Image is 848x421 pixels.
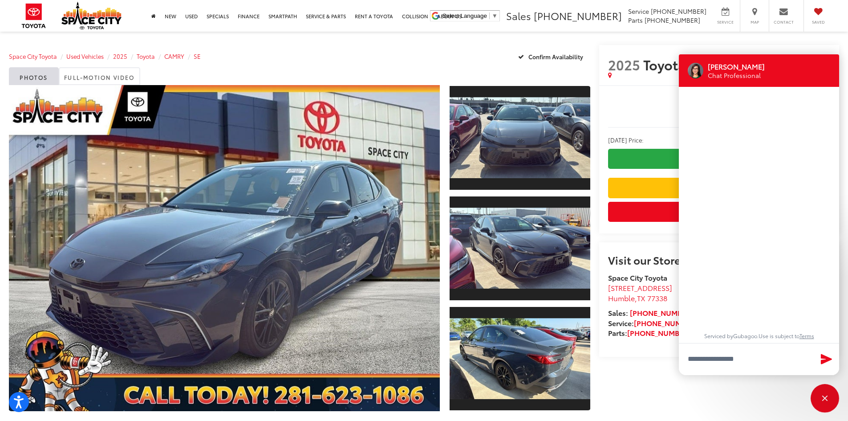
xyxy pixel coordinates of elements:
span: [STREET_ADDRESS] [608,282,672,293]
span: 2025 [608,55,640,74]
button: Confirm Availability [513,49,590,64]
span: Humble [608,293,635,303]
a: Expand Photo 2 [450,196,590,301]
span: [DATE] Price: [608,135,644,144]
a: Photos [9,67,59,85]
button: Send Message [817,350,836,368]
p: Chat Professional [708,71,765,80]
a: SE [194,52,201,60]
img: 2025 Toyota CAMRY SE [4,83,444,413]
button: Toggle Chat Window [811,384,839,413]
img: 2025 Toyota CAMRY SE [448,318,591,399]
img: Space City Toyota [61,2,122,29]
span: Service [628,7,649,16]
p: [PERSON_NAME] [708,61,765,71]
a: [STREET_ADDRESS] Humble,TX 77338 [608,282,672,303]
button: Get Price Now [608,202,830,222]
span: [PHONE_NUMBER] [651,7,706,16]
span: Saved [808,19,828,25]
span: Sales: [608,307,628,318]
span: Select Language [442,12,487,19]
span: Map [745,19,764,25]
a: Check Availability [608,149,830,169]
span: Sales [506,8,531,23]
div: Serviced by . Use is subject to [688,332,830,343]
a: Select Language​ [442,12,498,19]
span: Service [715,19,735,25]
a: Terms [799,332,814,339]
a: Gubagoo [733,332,757,339]
span: [PHONE_NUMBER] [645,16,700,25]
strong: Parts: [608,327,690,338]
input: Type your message [679,343,839,375]
a: [PHONE_NUMBER] [634,318,697,328]
span: [PHONE_NUMBER] [534,8,622,23]
a: Space City Toyota [9,52,57,60]
img: 2025 Toyota CAMRY SE [448,208,591,289]
div: Operator Title [708,71,775,80]
img: 2025 Toyota CAMRY SE [448,98,591,178]
strong: Space City Toyota [608,272,667,282]
div: Operator Image [688,63,703,78]
a: Full-Motion Video [59,67,140,85]
a: Expand Photo 0 [9,85,440,411]
a: 2025 [113,52,127,60]
a: [PHONE_NUMBER] [627,327,690,338]
span: Parts [628,16,643,25]
a: [PHONE_NUMBER] [630,307,693,318]
a: CAMRY [164,52,184,60]
div: Close [811,384,839,413]
span: ▼ [492,12,498,19]
span: TX [637,293,645,303]
a: Expand Photo 3 [450,306,590,412]
span: $28,799 [608,97,830,110]
a: Expand Photo 1 [450,85,590,191]
strong: Service: [608,318,697,328]
span: Confirm Availability [528,53,583,61]
h2: Visit our Store [608,254,830,266]
div: Operator Name [708,61,775,71]
span: Contact [774,19,794,25]
span: 77338 [647,293,667,303]
span: Toyota CAMRY [643,55,738,74]
a: Used Vehicles [66,52,104,60]
a: We'll Buy Your Car [608,178,830,198]
span: , [608,293,667,303]
span: [DATE] Price: [608,110,830,119]
a: Toyota [137,52,155,60]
